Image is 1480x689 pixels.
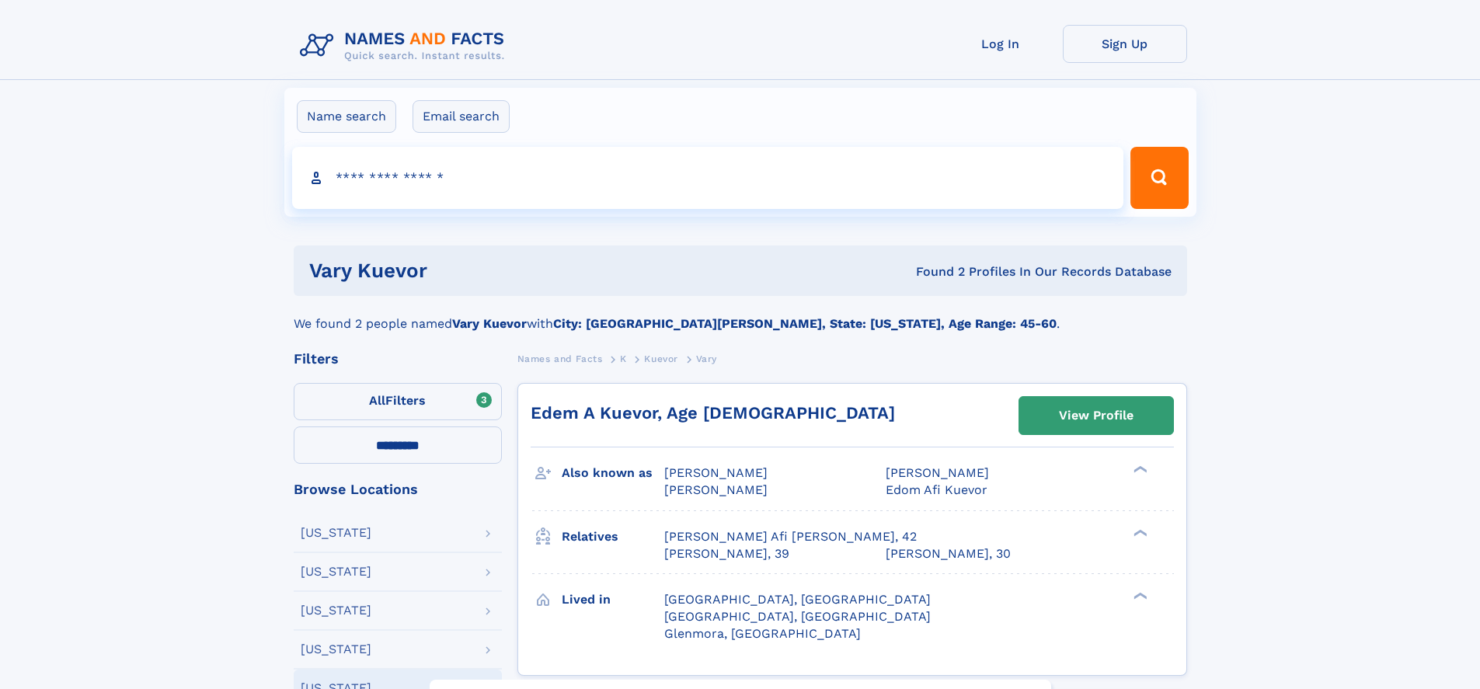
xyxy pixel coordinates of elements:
a: [PERSON_NAME] Afi [PERSON_NAME], 42 [664,528,917,545]
div: ❯ [1130,527,1148,538]
div: Browse Locations [294,482,502,496]
span: Glenmora, [GEOGRAPHIC_DATA] [664,626,861,641]
span: [PERSON_NAME] [664,482,768,497]
span: [PERSON_NAME] [664,465,768,480]
a: [PERSON_NAME], 30 [886,545,1011,562]
div: [US_STATE] [301,604,371,617]
span: [GEOGRAPHIC_DATA], [GEOGRAPHIC_DATA] [664,592,931,607]
h3: Also known as [562,460,664,486]
span: Edom Afi Kuevor [886,482,987,497]
a: Log In [938,25,1063,63]
button: Search Button [1130,147,1188,209]
h1: Vary Kuevor [309,261,672,280]
a: Kuevor [644,349,678,368]
span: [GEOGRAPHIC_DATA], [GEOGRAPHIC_DATA] [664,609,931,624]
a: K [620,349,627,368]
div: [US_STATE] [301,565,371,578]
a: [PERSON_NAME], 39 [664,545,789,562]
h3: Relatives [562,524,664,550]
div: We found 2 people named with . [294,296,1187,333]
label: Filters [294,383,502,420]
label: Email search [413,100,510,133]
img: Logo Names and Facts [294,25,517,67]
label: Name search [297,100,396,133]
a: View Profile [1019,397,1173,434]
a: Sign Up [1063,25,1187,63]
div: [US_STATE] [301,643,371,656]
b: Vary Kuevor [452,316,527,331]
div: ❯ [1130,590,1148,600]
span: K [620,353,627,364]
span: [PERSON_NAME] [886,465,989,480]
a: Names and Facts [517,349,603,368]
div: [US_STATE] [301,527,371,539]
span: Kuevor [644,353,678,364]
span: Vary [696,353,717,364]
h3: Lived in [562,586,664,613]
div: View Profile [1059,398,1134,433]
input: search input [292,147,1124,209]
span: All [369,393,385,408]
div: ❯ [1130,465,1148,475]
b: City: [GEOGRAPHIC_DATA][PERSON_NAME], State: [US_STATE], Age Range: 45-60 [553,316,1057,331]
div: Filters [294,352,502,366]
a: Edem A Kuevor, Age [DEMOGRAPHIC_DATA] [531,403,895,423]
div: Found 2 Profiles In Our Records Database [671,263,1172,280]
